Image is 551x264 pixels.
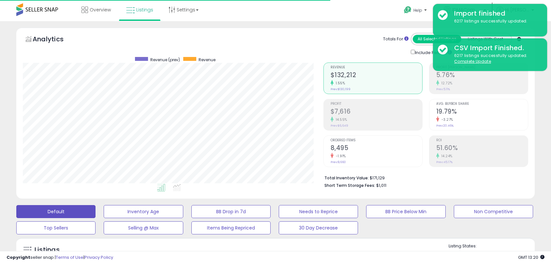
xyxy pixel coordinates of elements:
h5: Listings [35,245,60,255]
small: -3.27% [439,117,453,122]
label: Deactivated [498,251,523,256]
button: Selling @ Max [104,221,183,234]
div: CSV Import Finished. [449,43,542,53]
button: Default [16,205,96,218]
button: BB Drop in 7d [191,205,271,218]
span: 2025-08-13 13:20 GMT [518,254,544,260]
label: Active [455,251,467,256]
span: Overview [90,7,111,13]
u: Complete Update [454,59,491,64]
a: Help [399,1,433,21]
small: 12.72% [439,81,453,86]
div: Include Returns [406,49,460,56]
small: Prev: 20.46% [436,124,454,128]
button: 30 Day Decrease [279,221,358,234]
button: Inventory Age [104,205,183,218]
span: Revenue [199,57,216,63]
div: 6217 listings successfully updated. [449,18,542,24]
button: Non Competitive [454,205,533,218]
small: Prev: 5.11% [436,87,450,91]
h2: 19.79% [436,108,528,117]
li: $171,129 [324,174,523,181]
span: Ordered Items [331,139,422,142]
b: Total Inventory Value: [324,175,369,181]
small: 14.55% [334,117,347,122]
div: 6217 listings successfully updated. [449,53,542,65]
small: 1.55% [334,81,345,86]
h2: $7,616 [331,108,422,117]
b: Short Term Storage Fees: [324,183,375,188]
div: Totals For [383,36,409,42]
a: Privacy Policy [84,254,113,260]
div: seller snap | | [7,255,113,261]
h2: $132,212 [331,71,422,80]
strong: Copyright [7,254,30,260]
button: BB Price Below Min [366,205,445,218]
button: Needs to Reprice [279,205,358,218]
p: Listing States: [449,243,535,249]
a: Terms of Use [56,254,83,260]
small: -1.91% [334,154,346,159]
small: 14.24% [439,154,453,159]
span: Listings [136,7,153,13]
small: Prev: $130,199 [331,87,350,91]
h5: Analytics [33,35,76,45]
button: Top Sellers [16,221,96,234]
h2: 51.60% [436,144,528,153]
small: Prev: 8,660 [331,160,346,164]
span: Help [413,7,422,13]
span: Profit [331,102,422,106]
small: Prev: 45.17% [436,160,453,164]
span: Revenue (prev) [150,57,180,63]
span: ROI [436,139,528,142]
span: $1,011 [376,182,386,188]
button: Items Being Repriced [191,221,271,234]
h2: 8,495 [331,144,422,153]
button: All Selected Listings [413,35,461,43]
small: Prev: $6,649 [331,124,348,128]
h2: 5.76% [436,71,528,80]
span: Revenue [331,66,422,69]
i: Get Help [404,6,412,14]
span: Avg. Buybox Share [436,102,528,106]
div: Import finished [449,9,542,18]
